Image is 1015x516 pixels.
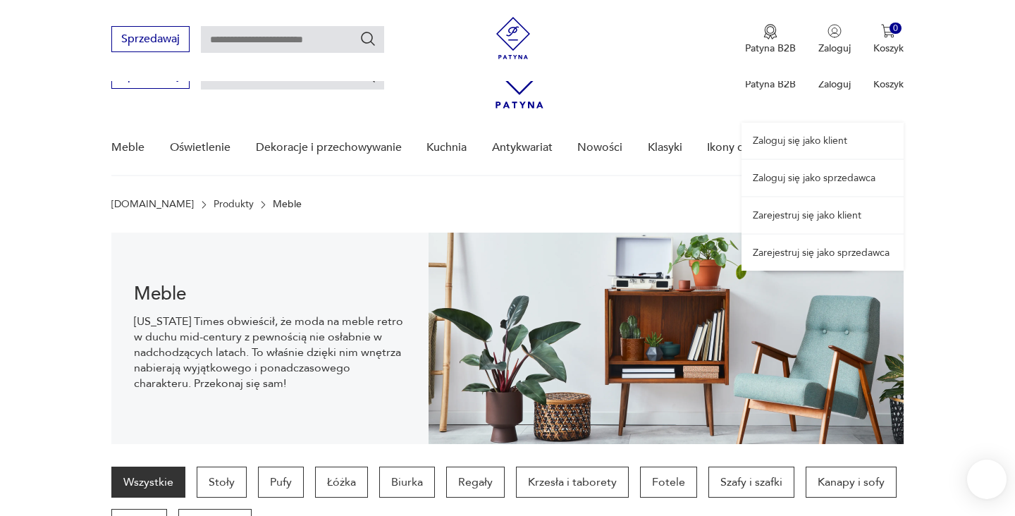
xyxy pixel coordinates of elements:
[967,460,1007,499] iframe: Smartsupp widget button
[379,467,435,498] a: Biurka
[828,24,842,38] img: Ikonka użytkownika
[273,199,302,210] p: Meble
[742,123,904,159] a: Zaloguj się jako klient
[745,24,796,55] a: Ikona medaluPatyna B2B
[134,314,405,391] p: [US_STATE] Times obwieścił, że moda na meble retro w duchu mid-century z pewnością nie osłabnie w...
[806,467,897,498] a: Kanapy i sofy
[197,467,247,498] a: Stoły
[818,24,851,55] button: Zaloguj
[256,121,402,175] a: Dekoracje i przechowywanie
[577,121,622,175] a: Nowości
[492,17,534,59] img: Patyna - sklep z meblami i dekoracjami vintage
[170,121,230,175] a: Oświetlenie
[890,23,902,35] div: 0
[446,467,505,498] a: Regały
[640,467,697,498] a: Fotele
[873,24,904,55] button: 0Koszyk
[111,467,185,498] a: Wszystkie
[492,121,553,175] a: Antykwariat
[742,235,904,271] a: Zarejestruj się jako sprzedawca
[881,24,895,38] img: Ikona koszyka
[873,78,904,91] p: Koszyk
[818,42,851,55] p: Zaloguj
[708,467,794,498] a: Szafy i szafki
[426,121,467,175] a: Kuchnia
[763,24,777,39] img: Ikona medalu
[873,42,904,55] p: Koszyk
[111,35,190,45] a: Sprzedawaj
[707,121,778,175] a: Ikony designu
[258,467,304,498] a: Pufy
[745,42,796,55] p: Patyna B2B
[648,121,682,175] a: Klasyki
[111,199,194,210] a: [DOMAIN_NAME]
[315,467,368,498] a: Łóżka
[359,30,376,47] button: Szukaj
[134,285,405,302] h1: Meble
[111,26,190,52] button: Sprzedawaj
[111,121,144,175] a: Meble
[742,197,904,233] a: Zarejestruj się jako klient
[429,233,904,444] img: Meble
[516,467,629,498] a: Krzesła i taborety
[214,199,254,210] a: Produkty
[745,24,796,55] button: Patyna B2B
[111,72,190,82] a: Sprzedawaj
[742,160,904,196] a: Zaloguj się jako sprzedawca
